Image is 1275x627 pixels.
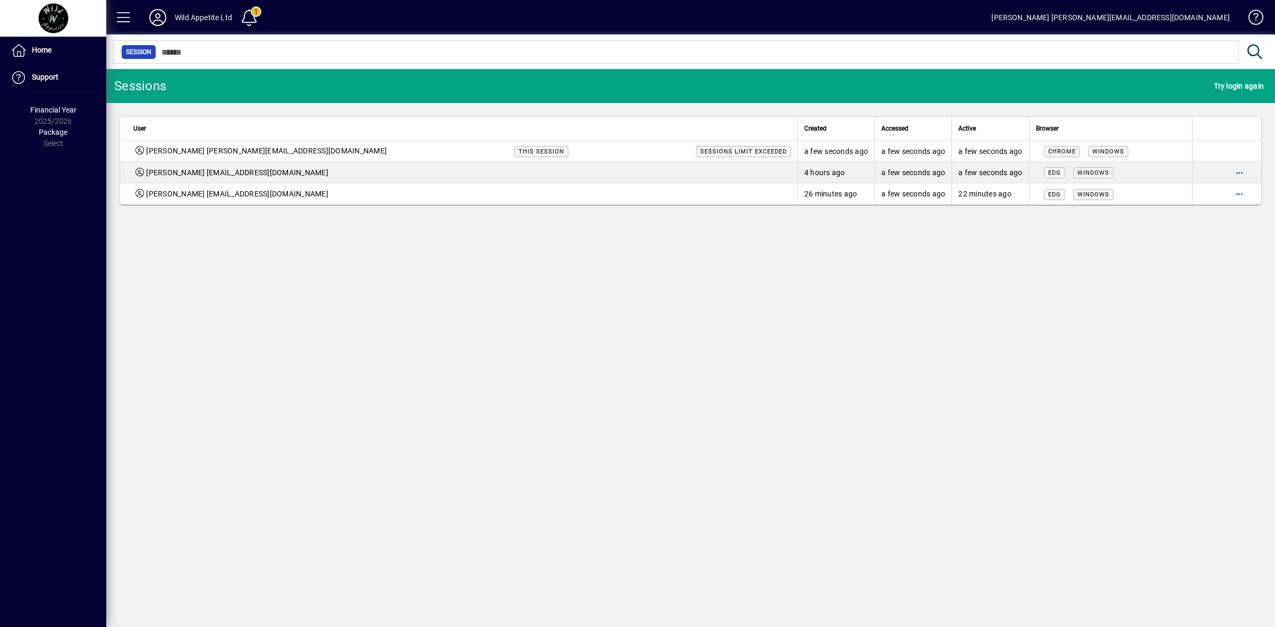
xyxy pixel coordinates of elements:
button: More options [1231,185,1248,202]
div: Mozilla/5.0 (Windows NT 10.0; Win64; x64) AppleWebKit/537.36 (KHTML, like Gecko) Chrome/139.0.0.0... [1036,188,1186,200]
span: [PERSON_NAME] [EMAIL_ADDRESS][DOMAIN_NAME] [146,167,328,178]
span: Edg [1048,169,1061,176]
a: Home [5,37,106,64]
button: More options [1231,164,1248,181]
td: a few seconds ago [951,141,1028,162]
td: a few seconds ago [951,162,1028,183]
span: [PERSON_NAME] [PERSON_NAME][EMAIL_ADDRESS][DOMAIN_NAME] [146,145,387,157]
td: 4 hours ago [797,162,874,183]
div: Wild Appetite Ltd [175,9,232,26]
td: a few seconds ago [874,183,951,204]
button: Profile [141,8,175,27]
a: Knowledge Base [1240,2,1262,37]
span: Browser [1036,123,1059,134]
span: Windows [1077,191,1109,198]
div: Mozilla/5.0 (Windows NT 10.0; Win64; x64) AppleWebKit/537.36 (KHTML, like Gecko) Chrome/138.0.0.0... [1036,145,1186,157]
span: Try login again [1214,78,1264,95]
span: Edg [1048,191,1061,198]
button: Try login again [1211,76,1266,96]
span: Created [804,123,827,134]
div: [PERSON_NAME] [PERSON_NAME][EMAIL_ADDRESS][DOMAIN_NAME] [991,9,1230,26]
span: Active [958,123,976,134]
span: Chrome [1048,148,1076,155]
span: This session [518,148,564,155]
td: a few seconds ago [874,141,951,162]
span: Session [126,47,151,57]
span: Windows [1077,169,1109,176]
td: a few seconds ago [874,162,951,183]
a: Support [5,64,106,91]
span: User [133,123,146,134]
span: Package [39,128,67,136]
span: Sessions limit exceeded [700,148,787,155]
span: [PERSON_NAME] [EMAIL_ADDRESS][DOMAIN_NAME] [146,188,328,199]
td: 22 minutes ago [951,183,1028,204]
span: Accessed [881,123,908,134]
div: Sessions [114,78,166,95]
td: a few seconds ago [797,141,874,162]
div: Mozilla/5.0 (Windows NT 10.0; Win64; x64) AppleWebKit/537.36 (KHTML, like Gecko) Chrome/125.0.0.0... [1036,167,1186,178]
span: Financial Year [30,106,76,114]
td: 26 minutes ago [797,183,874,204]
span: Windows [1092,148,1124,155]
span: Support [32,73,58,81]
span: Home [32,46,52,54]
